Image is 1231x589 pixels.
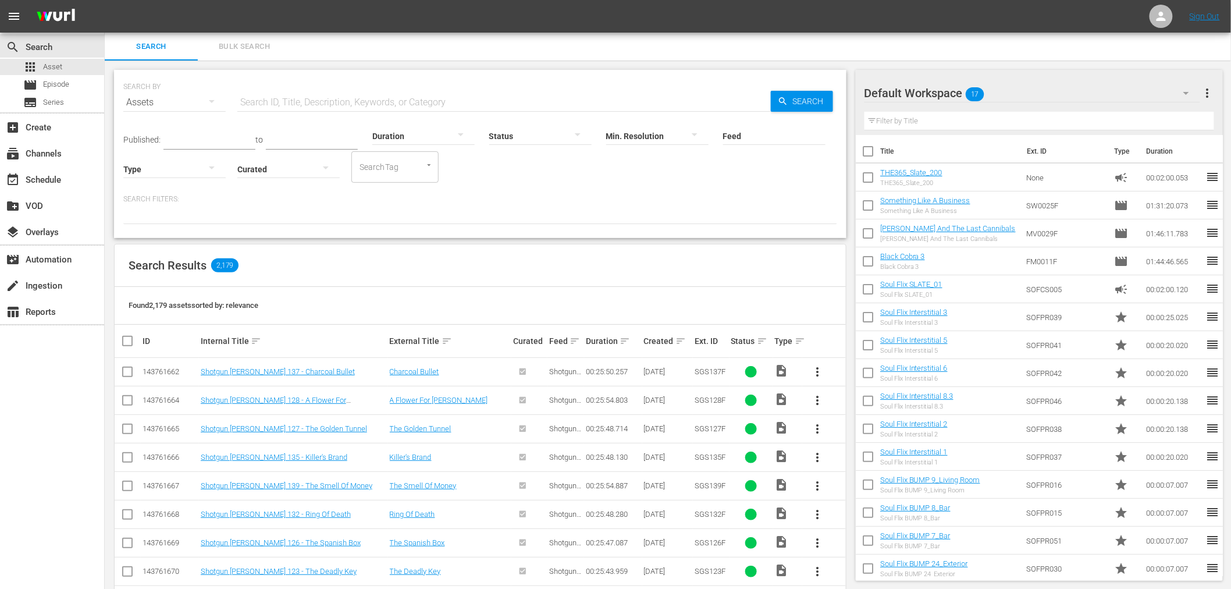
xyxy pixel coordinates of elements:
img: ans4CAIJ8jUAAAAAAAAAAAAAAAAAAAAAAAAgQb4GAAAAAAAAAAAAAAAAAAAAAAAAJMjXAAAAAAAAAAAAAAAAAAAAAAAAgAT5G... [28,3,84,30]
span: 2,179 [211,258,239,272]
span: Episode [43,79,69,90]
div: 00:25:50.257 [586,367,641,376]
div: [DATE] [644,567,691,576]
a: Soul Flix BUMP 24_Exterior [880,559,968,568]
a: Shotgun [PERSON_NAME] 128 - A Flower For [PERSON_NAME] [201,396,351,413]
div: [DATE] [644,396,691,405]
span: sort [620,336,630,346]
span: Video [775,364,789,378]
div: [DATE] [644,510,691,519]
a: Shotgun [PERSON_NAME] 127 - The Golden Tunnel [201,424,367,433]
div: Soul Flix Interstitial 5 [880,347,948,354]
a: The Golden Tunnel [390,424,451,433]
span: Search [788,91,833,112]
button: Open [424,159,435,171]
span: more_vert [811,365,825,379]
span: Video [775,563,789,577]
span: Video [775,449,789,463]
span: Video [775,421,789,435]
span: Series [23,95,37,109]
td: 01:46:11.783 [1141,219,1205,247]
span: Episode [1114,198,1128,212]
button: more_vert [804,358,832,386]
td: 00:00:20.138 [1141,387,1205,415]
span: Create [6,120,20,134]
span: Schedule [6,173,20,187]
span: SGS132F [695,510,725,519]
span: Shotgun [PERSON_NAME] [549,510,581,536]
td: 00:00:20.138 [1141,415,1205,443]
td: MV0029F [1022,219,1110,247]
div: Soul Flix BUMP 7_Bar [880,542,951,550]
span: SGS135F [695,453,725,462]
span: sort [442,336,452,346]
td: 00:00:07.007 [1141,471,1205,499]
td: 00:02:00.120 [1141,275,1205,303]
td: 00:00:07.007 [1141,527,1205,555]
button: more_vert [804,386,832,414]
div: Soul Flix Interstitial 6 [880,375,948,382]
span: Episode [23,78,37,92]
a: Soul Flix BUMP 7_Bar [880,531,951,540]
a: Soul Flix BUMP 9_Living Room [880,476,980,484]
td: SOFPR037 [1022,443,1110,471]
span: Overlays [6,225,20,239]
span: Shotgun [PERSON_NAME] [549,453,581,479]
td: SOFCS005 [1022,275,1110,303]
div: Assets [123,86,226,119]
div: 00:25:43.959 [586,567,641,576]
span: Promo [1114,310,1128,324]
div: 143761664 [143,396,197,405]
span: reorder [1205,561,1219,575]
div: Something Like A Business [880,207,970,215]
a: Shotgun [PERSON_NAME] 132 - Ring Of Death [201,510,351,519]
a: Soul Flix Interstitial 3 [880,308,948,317]
span: reorder [1205,198,1219,212]
span: Search [112,40,191,54]
span: sort [570,336,580,346]
a: Soul Flix BUMP 8_Bar [880,503,951,512]
div: Internal Title [201,334,386,348]
div: THE365_Slate_200 [880,179,942,187]
a: The Spanish Box [390,538,445,547]
td: 00:00:20.020 [1141,331,1205,359]
span: SGS128F [695,396,725,405]
span: Video [775,535,789,549]
span: SGS137F [695,367,725,376]
th: Title [880,135,1020,168]
div: 143761665 [143,424,197,433]
td: SW0025F [1022,191,1110,219]
a: Soul Flix Interstitial 1 [880,448,948,456]
span: reorder [1205,282,1219,296]
span: Asset [23,60,37,74]
div: Default Workspace [864,77,1201,109]
div: Soul Flix BUMP 8_Bar [880,515,951,522]
button: more_vert [804,501,832,528]
div: Soul Flix Interstitial 1 [880,459,948,466]
span: reorder [1205,170,1219,184]
span: reorder [1205,421,1219,435]
span: more_vert [811,450,825,464]
span: more_vert [811,508,825,521]
span: reorder [1205,393,1219,407]
div: [DATE] [644,367,691,376]
div: 143761667 [143,481,197,490]
td: 00:00:07.007 [1141,499,1205,527]
span: Video [775,392,789,406]
div: Feed [549,334,582,348]
td: SOFPR039 [1022,303,1110,331]
td: 01:44:46.565 [1141,247,1205,275]
span: Shotgun [PERSON_NAME] [549,481,581,508]
td: SOFPR041 [1022,331,1110,359]
a: Soul Flix Interstitial 2 [880,420,948,428]
span: Promo [1114,338,1128,352]
span: reorder [1205,449,1219,463]
div: Created [644,334,691,348]
div: 00:25:48.280 [586,510,641,519]
div: 00:25:48.714 [586,424,641,433]
a: Shotgun [PERSON_NAME] 123 - The Deadly Key [201,567,357,576]
a: THE365_Slate_200 [880,168,942,177]
a: Killer's Brand [390,453,432,462]
span: more_vert [811,479,825,493]
td: SOFPR051 [1022,527,1110,555]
